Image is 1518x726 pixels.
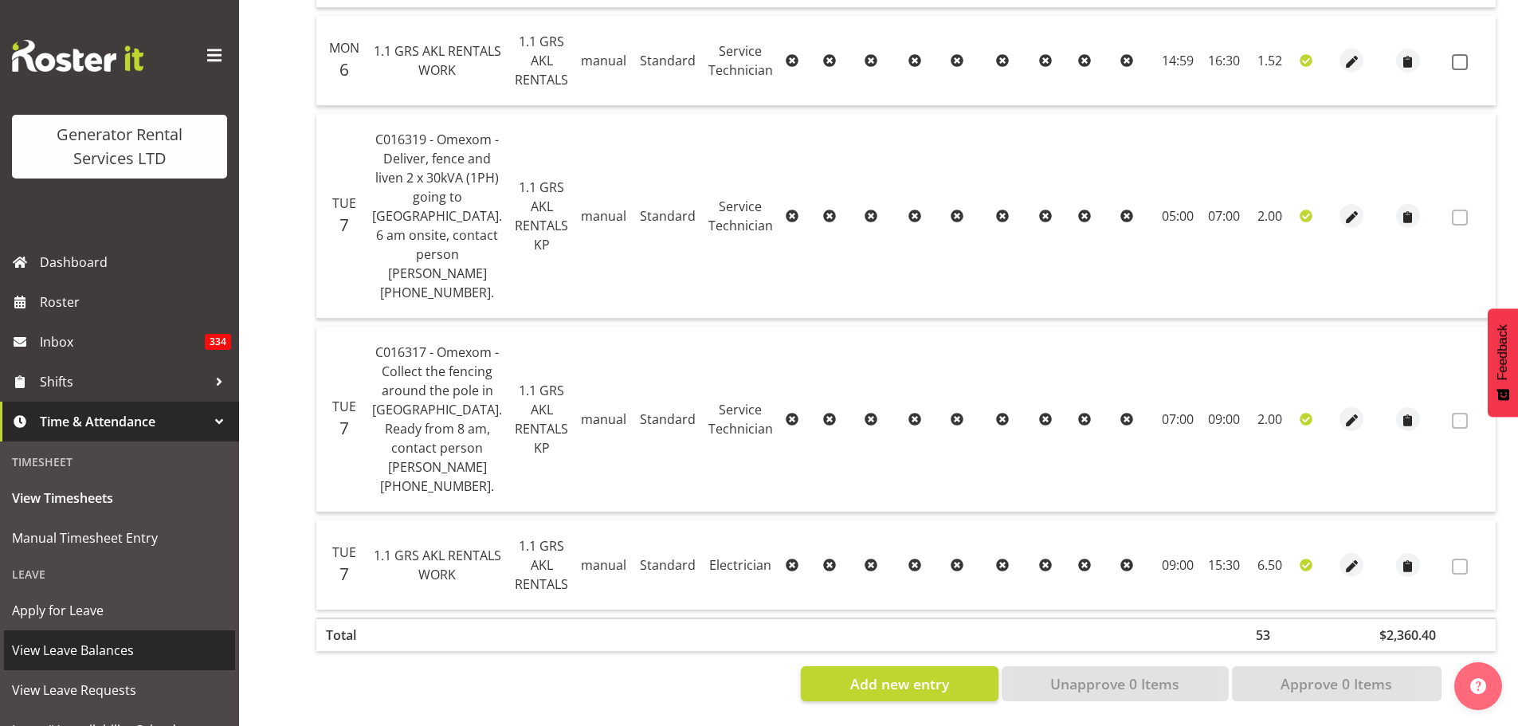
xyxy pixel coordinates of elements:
img: Rosterit website logo [12,40,143,72]
a: View Leave Balances [4,630,235,670]
th: $2,360.40 [1370,618,1445,651]
span: 334 [205,334,231,350]
td: 05:00 [1155,114,1202,319]
td: 1.52 [1246,16,1294,106]
span: 1.1 GRS AKL RENTALS [515,537,568,593]
td: 6.50 [1246,520,1294,610]
span: Shifts [40,370,207,394]
span: 1.1 GRS AKL RENTALS WORK [374,547,501,583]
span: 7 [339,214,349,236]
span: Unapprove 0 Items [1050,673,1179,694]
span: C016317 - Omexom - Collect the fencing around the pole in [GEOGRAPHIC_DATA]. Ready from 8 am, con... [372,343,502,495]
td: 16:30 [1202,16,1246,106]
span: 1.1 GRS AKL RENTALS [515,33,568,88]
div: Timesheet [4,445,235,478]
span: manual [581,410,626,428]
span: Add new entry [850,673,949,694]
span: View Timesheets [12,486,227,510]
td: Standard [633,327,702,512]
td: 14:59 [1155,16,1202,106]
span: 1.1 GRS AKL RENTALS KP [515,382,568,457]
th: Total [316,618,366,651]
span: View Leave Balances [12,638,227,662]
span: Approve 0 Items [1281,673,1392,694]
td: 2.00 [1246,114,1294,319]
td: Standard [633,114,702,319]
button: Unapprove 0 Items [1002,666,1229,701]
div: Leave [4,558,235,591]
span: 7 [339,563,349,585]
a: View Leave Requests [4,670,235,710]
td: 2.00 [1246,327,1294,512]
button: Feedback - Show survey [1488,308,1518,417]
span: Service Technician [708,42,773,79]
div: Generator Rental Services LTD [28,123,211,171]
span: 6 [339,58,349,80]
span: Service Technician [708,198,773,234]
th: 53 [1246,618,1294,651]
td: 09:00 [1155,520,1202,610]
span: Apply for Leave [12,598,227,622]
span: View Leave Requests [12,678,227,702]
a: Manual Timesheet Entry [4,518,235,558]
span: Tue [332,544,356,561]
span: manual [581,52,626,69]
td: Standard [633,16,702,106]
span: manual [581,207,626,225]
span: Dashboard [40,250,231,274]
span: 1.1 GRS AKL RENTALS WORK [374,42,501,79]
td: 15:30 [1202,520,1246,610]
span: Manual Timesheet Entry [12,526,227,550]
td: 07:00 [1155,327,1202,512]
span: Roster [40,290,231,314]
span: 7 [339,417,349,439]
span: Mon [329,39,359,57]
img: help-xxl-2.png [1470,678,1486,694]
span: 1.1 GRS AKL RENTALS KP [515,179,568,253]
span: C016319 - Omexom - Deliver, fence and liven 2 x 30kVA (1PH) going to [GEOGRAPHIC_DATA]. 6 am onsi... [372,131,502,301]
span: Tue [332,194,356,212]
button: Approve 0 Items [1232,666,1442,701]
td: Standard [633,520,702,610]
a: View Timesheets [4,478,235,518]
a: Apply for Leave [4,591,235,630]
span: Service Technician [708,401,773,438]
td: 09:00 [1202,327,1246,512]
span: Tue [332,398,356,415]
span: Inbox [40,330,205,354]
td: 07:00 [1202,114,1246,319]
span: Feedback [1496,324,1510,380]
button: Add new entry [801,666,998,701]
span: manual [581,556,626,574]
span: Electrician [709,556,771,574]
span: Time & Attendance [40,410,207,434]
